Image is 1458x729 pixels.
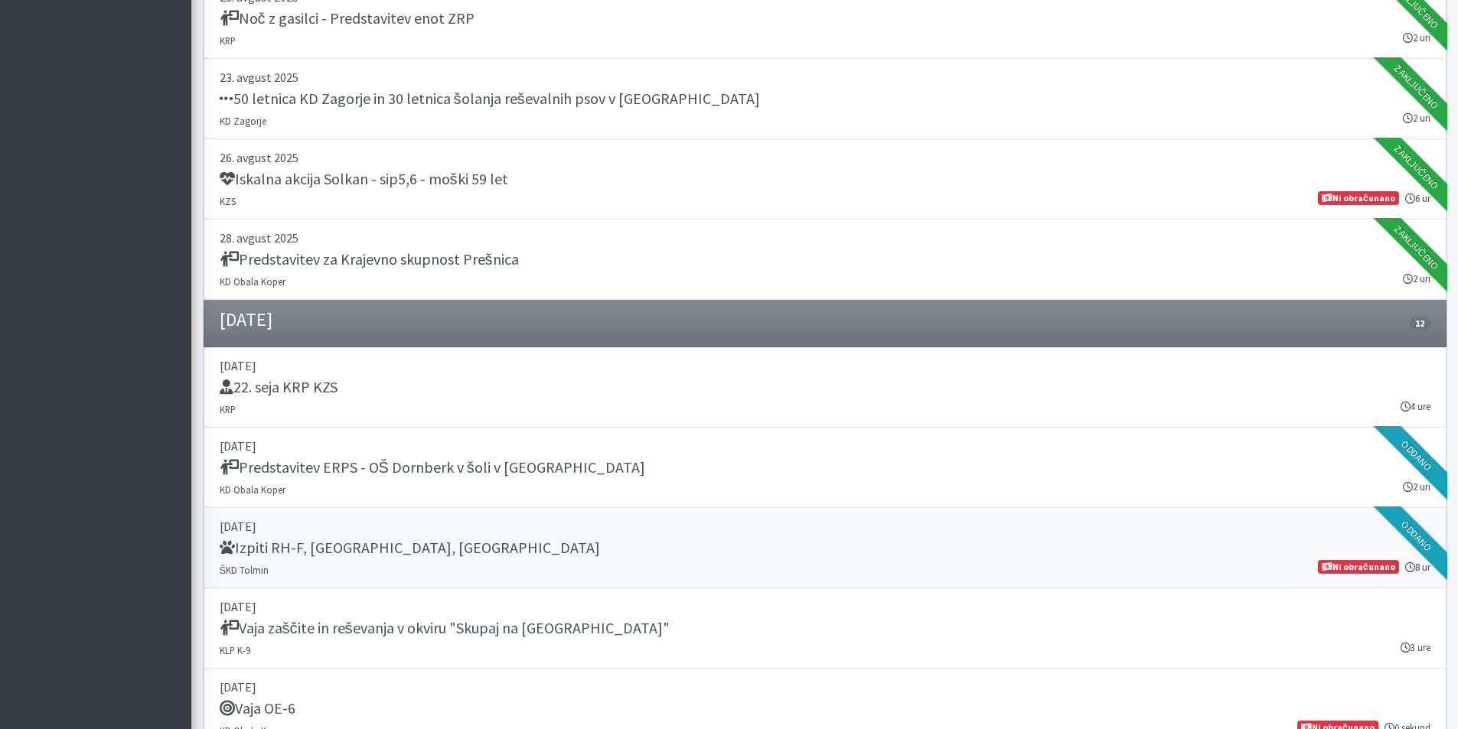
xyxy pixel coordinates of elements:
small: KRP [220,34,236,47]
small: KD Obala Koper [220,275,285,288]
h5: Noč z gasilci - Predstavitev enot ZRP [220,9,475,28]
h5: Predstavitev za Krajevno skupnost Prešnica [220,250,519,268]
small: KLP K-9 [220,644,250,656]
small: KRP [220,403,236,415]
p: [DATE] [220,517,1430,535]
h5: 22. seja KRP KZS [220,378,338,396]
h5: Iskalna akcija Solkan - sip5,6 - moški 59 let [220,170,508,188]
span: 12 [1410,317,1430,330]
p: 28. avgust 2025 [220,229,1430,247]
p: [DATE] [220,356,1430,375]
span: Ni obračunano [1318,191,1398,205]
a: 23. avgust 2025 50 letnica KD Zagorje in 30 letnica šolanja reševalnih psov v [GEOGRAPHIC_DATA] K... [204,59,1447,139]
a: [DATE] Izpiti RH-F, [GEOGRAPHIC_DATA], [GEOGRAPHIC_DATA] ŠKD Tolmin 8 ur Ni obračunano Oddano [204,508,1447,588]
p: [DATE] [220,678,1430,696]
p: [DATE] [220,437,1430,455]
h5: 50 letnica KD Zagorje in 30 letnica šolanja reševalnih psov v [GEOGRAPHIC_DATA] [220,89,760,108]
small: ŠKD Tolmin [220,564,269,576]
a: [DATE] 22. seja KRP KZS KRP 4 ure [204,347,1447,428]
h5: Vaja OE-6 [220,699,295,718]
span: Ni obračunano [1318,560,1398,574]
a: [DATE] Vaja zaščite in reševanja v okviru "Skupaj na [GEOGRAPHIC_DATA]" KLP K-9 3 ure [204,588,1447,669]
small: 3 ure [1401,640,1430,655]
small: KZS [220,195,236,207]
h5: Izpiti RH-F, [GEOGRAPHIC_DATA], [GEOGRAPHIC_DATA] [220,539,600,557]
h4: [DATE] [220,309,272,331]
h5: Predstavitev ERPS - OŠ Dornberk v šoli v [GEOGRAPHIC_DATA] [220,458,645,477]
a: 28. avgust 2025 Predstavitev za Krajevno skupnost Prešnica KD Obala Koper 2 uri Zaključeno [204,220,1447,300]
a: [DATE] Predstavitev ERPS - OŠ Dornberk v šoli v [GEOGRAPHIC_DATA] KD Obala Koper 2 uri Oddano [204,428,1447,508]
p: 23. avgust 2025 [220,68,1430,86]
a: 26. avgust 2025 Iskalna akcija Solkan - sip5,6 - moški 59 let KZS 6 ur Ni obračunano Zaključeno [204,139,1447,220]
small: 4 ure [1401,399,1430,414]
h5: Vaja zaščite in reševanja v okviru "Skupaj na [GEOGRAPHIC_DATA]" [220,619,670,637]
small: KD Obala Koper [220,483,285,496]
p: [DATE] [220,597,1430,616]
p: 26. avgust 2025 [220,148,1430,167]
small: KD Zagorje [220,115,266,127]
